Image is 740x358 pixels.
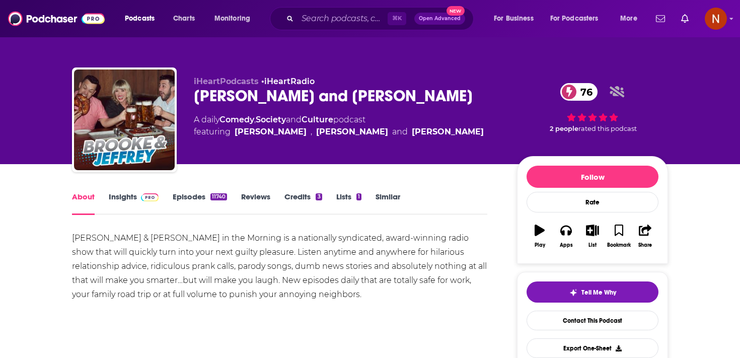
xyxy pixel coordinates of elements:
[705,8,727,30] img: User Profile
[194,126,484,138] span: featuring
[336,192,361,215] a: Lists1
[705,8,727,30] button: Show profile menu
[388,12,406,25] span: ⌘ K
[109,192,159,215] a: InsightsPodchaser Pro
[392,126,408,138] span: and
[527,166,658,188] button: Follow
[210,193,227,200] div: 11740
[517,77,668,139] div: 76 2 peoplerated this podcast
[581,289,616,297] span: Tell Me Why
[279,7,483,30] div: Search podcasts, credits, & more...
[316,193,322,200] div: 3
[638,242,652,248] div: Share
[578,125,637,132] span: rated this podcast
[173,192,227,215] a: Episodes11740
[527,192,658,212] div: Rate
[256,115,286,124] a: Society
[302,115,333,124] a: Culture
[494,12,534,26] span: For Business
[141,193,159,201] img: Podchaser Pro
[376,192,400,215] a: Similar
[298,11,388,27] input: Search podcasts, credits, & more...
[414,13,465,25] button: Open AdvancedNew
[419,16,461,21] span: Open Advanced
[316,126,388,138] a: Jeff Dubow
[194,114,484,138] div: A daily podcast
[527,338,658,358] button: Export One-Sheet
[560,83,598,101] a: 76
[527,281,658,303] button: tell me why sparkleTell Me Why
[606,218,632,254] button: Bookmark
[620,12,637,26] span: More
[560,242,573,248] div: Apps
[241,192,270,215] a: Reviews
[412,126,484,138] a: Alexis Fuller
[613,11,650,27] button: open menu
[570,83,598,101] span: 76
[588,242,597,248] div: List
[632,218,658,254] button: Share
[173,12,195,26] span: Charts
[652,10,669,27] a: Show notifications dropdown
[74,69,175,170] img: Brooke and Jeffrey
[550,125,578,132] span: 2 people
[207,11,263,27] button: open menu
[311,126,312,138] span: ,
[535,242,545,248] div: Play
[569,289,577,297] img: tell me why sparkle
[284,192,322,215] a: Credits3
[550,12,599,26] span: For Podcasters
[527,218,553,254] button: Play
[235,126,307,138] a: Brooke Fox
[607,242,631,248] div: Bookmark
[553,218,579,254] button: Apps
[527,311,658,330] a: Contact This Podcast
[125,12,155,26] span: Podcasts
[219,115,254,124] a: Comedy
[579,218,606,254] button: List
[261,77,315,86] span: •
[356,193,361,200] div: 1
[214,12,250,26] span: Monitoring
[544,11,613,27] button: open menu
[118,11,168,27] button: open menu
[447,6,465,16] span: New
[72,192,95,215] a: About
[264,77,315,86] a: iHeartRadio
[72,231,487,302] div: [PERSON_NAME] & [PERSON_NAME] in the Morning is a nationally syndicated, award-winning radio show...
[167,11,201,27] a: Charts
[487,11,546,27] button: open menu
[705,8,727,30] span: Logged in as AdelNBM
[286,115,302,124] span: and
[8,9,105,28] img: Podchaser - Follow, Share and Rate Podcasts
[677,10,693,27] a: Show notifications dropdown
[254,115,256,124] span: ,
[194,77,259,86] span: iHeartPodcasts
